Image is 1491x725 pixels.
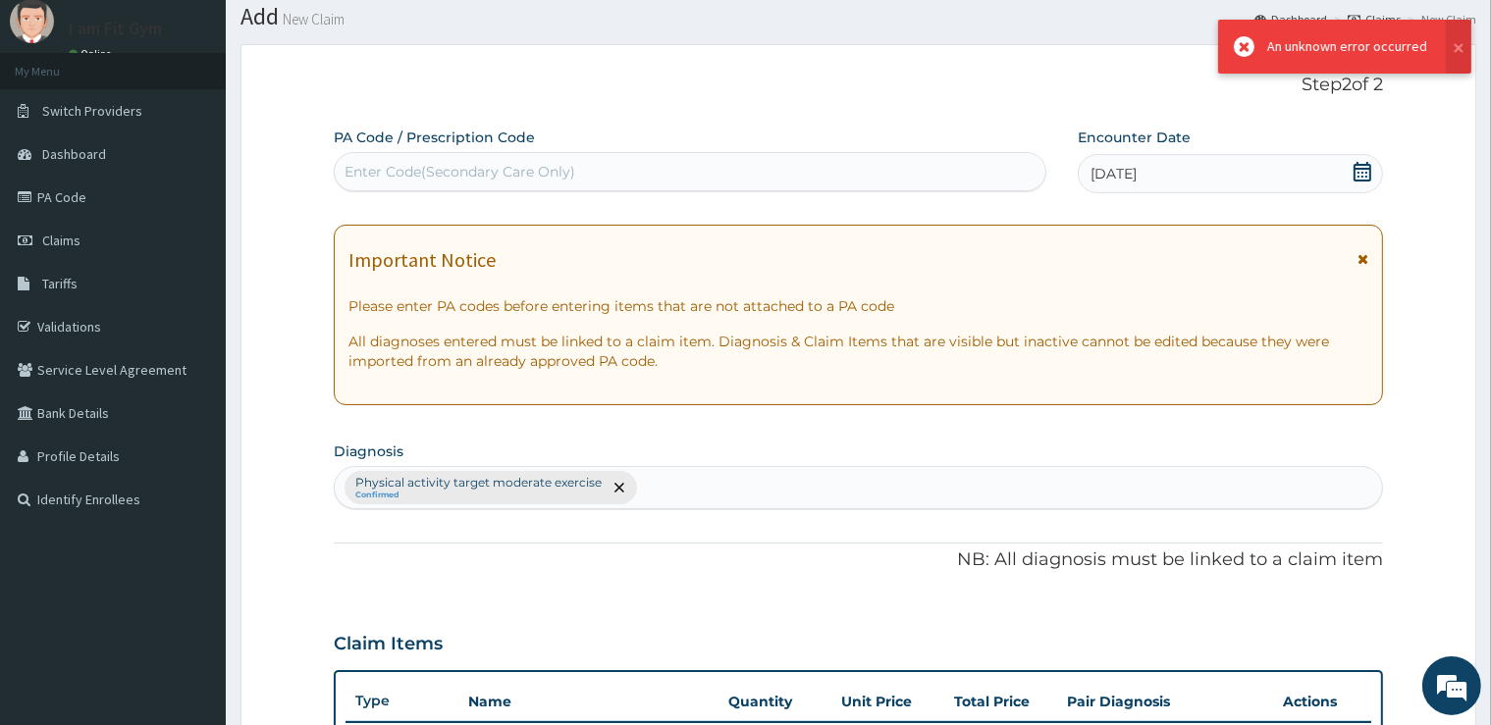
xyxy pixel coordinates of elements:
th: Actions [1273,682,1371,721]
img: d_794563401_company_1708531726252_794563401 [36,98,80,147]
span: Claims [42,232,80,249]
label: Diagnosis [334,441,403,461]
div: Enter Code(Secondary Care Only) [345,162,575,181]
th: Total Price [944,682,1057,721]
a: Dashboard [1254,11,1327,27]
textarea: Type your message and hit 'Enter' [10,501,374,570]
p: NB: All diagnosis must be linked to a claim item [334,547,1382,573]
p: Please enter PA codes before entering items that are not attached to a PA code [348,296,1367,316]
th: Quantity [719,682,831,721]
span: Switch Providers [42,102,142,120]
h3: Claim Items [334,634,443,655]
div: Chat with us now [102,110,330,135]
p: All diagnoses entered must be linked to a claim item. Diagnosis & Claim Items that are visible bu... [348,332,1367,371]
label: Encounter Date [1078,128,1191,147]
p: Step 2 of 2 [334,75,1382,96]
a: Online [69,47,116,61]
span: We're online! [114,230,271,428]
span: Dashboard [42,145,106,163]
label: PA Code / Prescription Code [334,128,535,147]
small: New Claim [279,12,345,26]
th: Unit Price [831,682,944,721]
h1: Important Notice [348,249,496,271]
th: Pair Diagnosis [1057,682,1273,721]
h1: Add [240,4,1476,29]
th: Type [346,683,458,719]
div: Minimize live chat window [322,10,369,57]
span: [DATE] [1091,164,1137,183]
span: Tariffs [42,275,78,292]
div: An unknown error occurred [1267,36,1427,57]
a: Claims [1348,11,1401,27]
th: Name [458,682,718,721]
li: New Claim [1403,11,1476,27]
p: I am Fit Gym [69,20,162,37]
